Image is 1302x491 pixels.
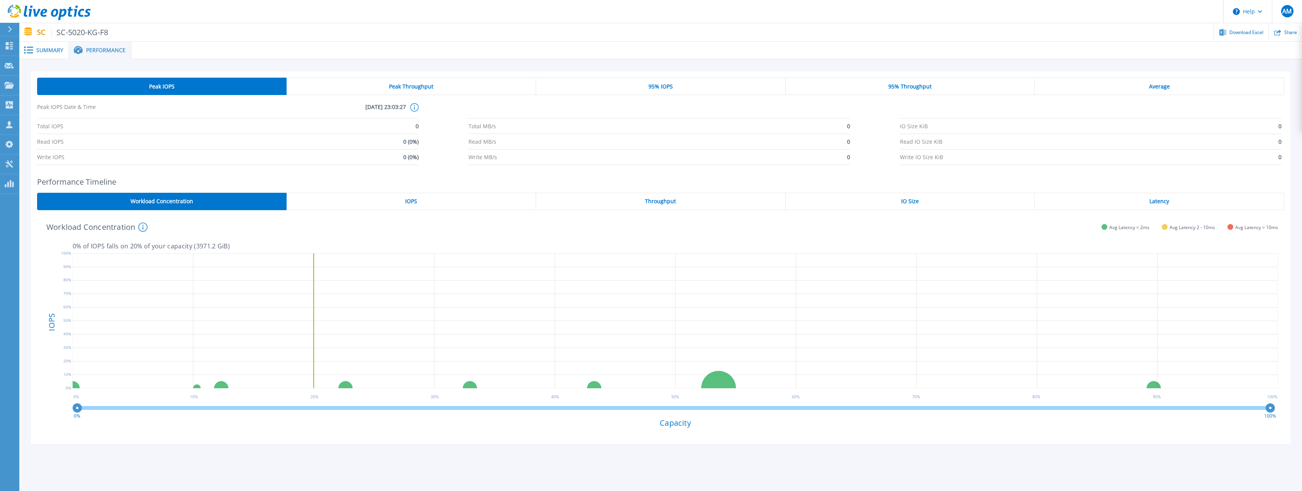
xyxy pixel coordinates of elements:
[190,394,198,399] text: 10 %
[1267,394,1277,399] text: 100 %
[73,243,1278,250] p: 0 % of IOPS falls on 20 % of your capacity ( 3971.2 GiB )
[1284,30,1297,35] span: Share
[149,83,175,90] span: Peak IOPS
[1032,394,1040,399] text: 80 %
[900,119,928,134] span: IO Size KiB
[888,83,932,90] span: 95% Throughput
[912,394,920,399] text: 70 %
[403,150,419,165] span: 0 (0%)
[61,250,71,256] text: 100%
[847,119,850,134] span: 0
[1170,224,1215,230] span: Avg Latency 2 - 10ms
[1278,150,1282,165] span: 0
[63,318,71,323] text: 50%
[221,103,406,118] span: [DATE] 23:03:27
[48,293,56,351] h4: IOPS
[648,83,673,90] span: 95% IOPS
[63,372,71,377] text: 10%
[847,134,850,149] span: 0
[63,304,71,310] text: 60%
[847,150,850,165] span: 0
[469,119,496,134] span: Total MB/s
[36,48,63,53] span: Summary
[1278,119,1282,134] span: 0
[73,394,79,399] text: 0 %
[389,83,433,90] span: Peak Throughput
[1278,134,1282,149] span: 0
[37,134,64,149] span: Read IOPS
[1109,224,1149,230] span: Avg Latency < 2ms
[1282,8,1292,14] span: AM
[431,394,438,399] text: 30 %
[37,119,63,134] span: Total IOPS
[469,134,496,149] span: Read MB/s
[37,177,1284,186] h2: Performance Timeline
[46,223,148,232] h4: Workload Concentration
[63,331,71,336] text: 40%
[63,358,71,364] text: 20%
[66,385,71,391] text: 0%
[901,198,919,204] span: IO Size
[1229,30,1263,35] span: Download Excel
[1149,83,1170,90] span: Average
[416,119,419,134] span: 0
[63,277,71,283] text: 80%
[37,150,65,165] span: Write IOPS
[86,48,126,53] span: Performance
[1153,394,1161,399] text: 90 %
[311,394,318,399] text: 20 %
[73,418,1278,427] h4: Capacity
[1235,224,1278,230] span: Avg Latency > 10ms
[403,134,419,149] span: 0 (0%)
[900,150,943,165] span: Write IO Size KiB
[63,291,71,296] text: 70%
[405,198,417,204] span: IOPS
[63,264,71,269] text: 90%
[1264,413,1276,419] text: 100%
[37,28,109,37] p: SC
[1149,198,1169,204] span: Latency
[672,394,679,399] text: 50 %
[37,103,221,118] span: Peak IOPS Date & Time
[63,345,71,350] text: 30%
[131,198,193,204] span: Workload Concentration
[551,394,559,399] text: 40 %
[74,413,81,419] text: 0%
[792,394,800,399] text: 60 %
[469,150,497,165] span: Write MB/s
[645,198,676,204] span: Throughput
[51,28,109,37] span: SC-5020-KG-F8
[900,134,942,149] span: Read IO Size KiB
